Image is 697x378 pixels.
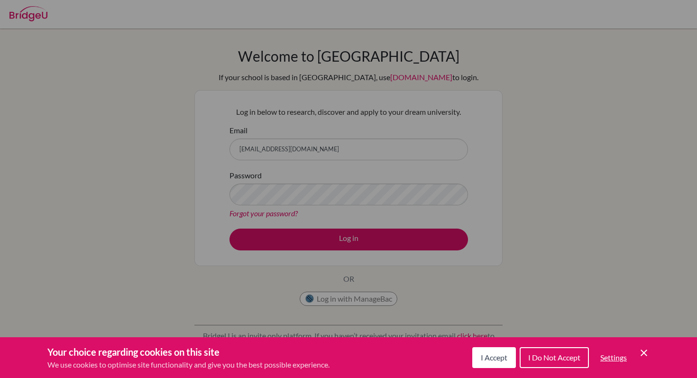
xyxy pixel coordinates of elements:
button: I Do Not Accept [520,347,589,368]
span: Settings [600,353,627,362]
p: We use cookies to optimise site functionality and give you the best possible experience. [47,359,330,370]
span: I Accept [481,353,507,362]
h3: Your choice regarding cookies on this site [47,345,330,359]
span: I Do Not Accept [528,353,580,362]
button: I Accept [472,347,516,368]
button: Save and close [638,347,650,359]
button: Settings [593,348,634,367]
